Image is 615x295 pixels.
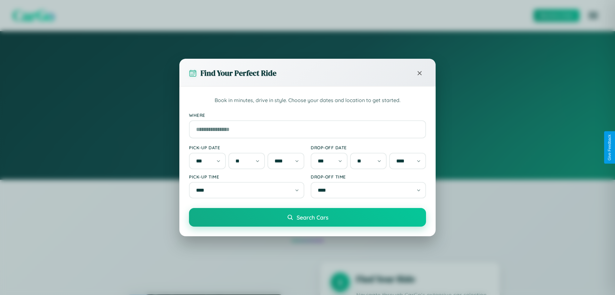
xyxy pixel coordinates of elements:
label: Where [189,112,426,118]
h3: Find Your Perfect Ride [201,68,276,78]
label: Pick-up Time [189,174,304,179]
label: Pick-up Date [189,145,304,150]
label: Drop-off Date [311,145,426,150]
button: Search Cars [189,208,426,227]
p: Book in minutes, drive in style. Choose your dates and location to get started. [189,96,426,105]
span: Search Cars [297,214,328,221]
label: Drop-off Time [311,174,426,179]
